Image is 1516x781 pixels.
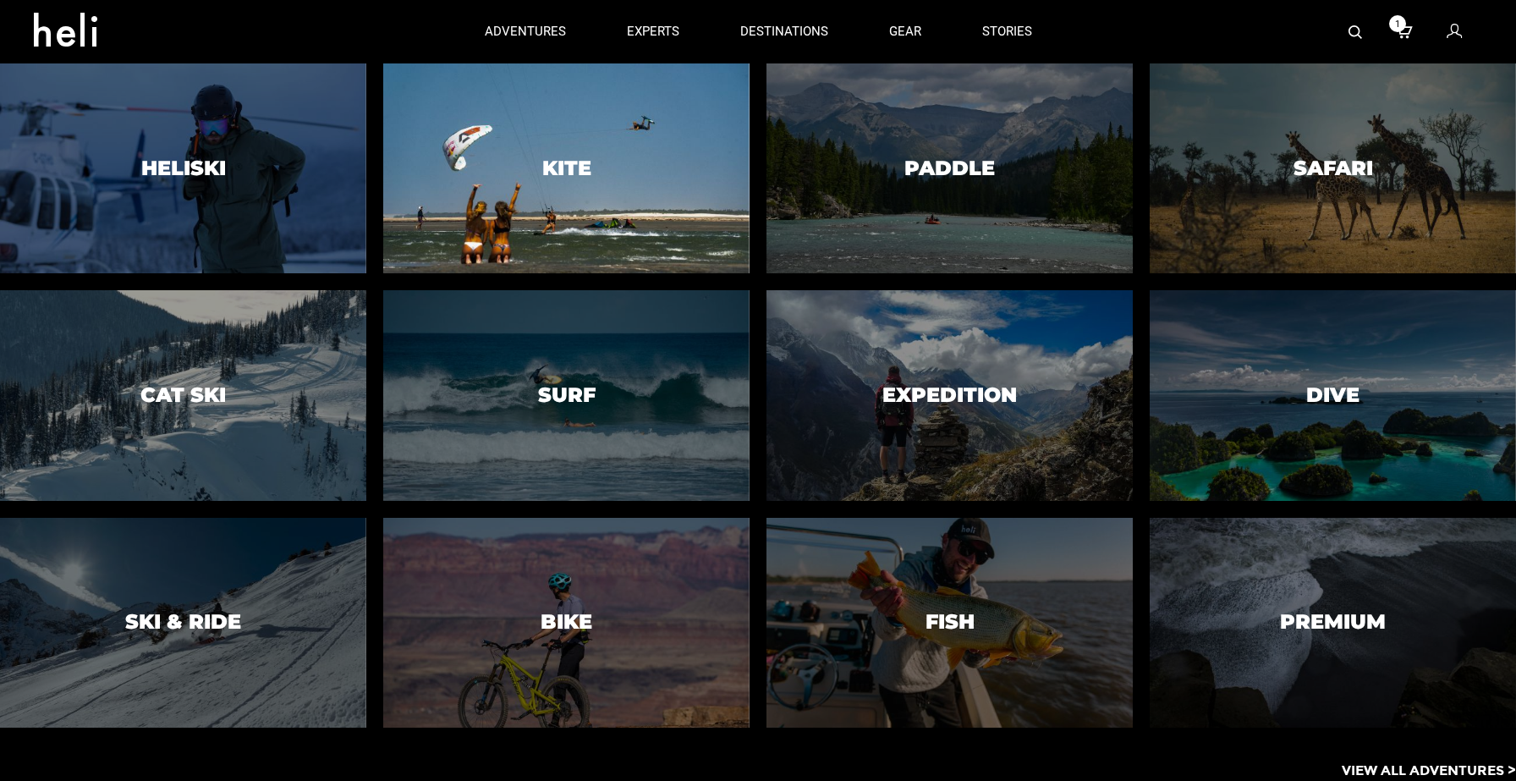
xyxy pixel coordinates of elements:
h3: Fish [926,612,975,634]
h3: Safari [1294,157,1373,179]
p: experts [627,23,679,41]
h3: Cat Ski [140,384,226,406]
h3: Dive [1306,384,1359,406]
h3: Kite [542,157,591,179]
h3: Expedition [882,384,1017,406]
h3: Paddle [904,157,995,179]
img: search-bar-icon.svg [1348,25,1362,39]
span: 1 [1389,15,1406,32]
h3: Premium [1280,612,1386,634]
h3: Bike [541,612,592,634]
p: adventures [485,23,566,41]
h3: Heliski [141,157,226,179]
h3: Ski & Ride [125,612,241,634]
h3: Surf [538,384,596,406]
p: View All Adventures > [1342,762,1516,781]
p: destinations [740,23,828,41]
a: PremiumPremium image [1150,518,1516,728]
